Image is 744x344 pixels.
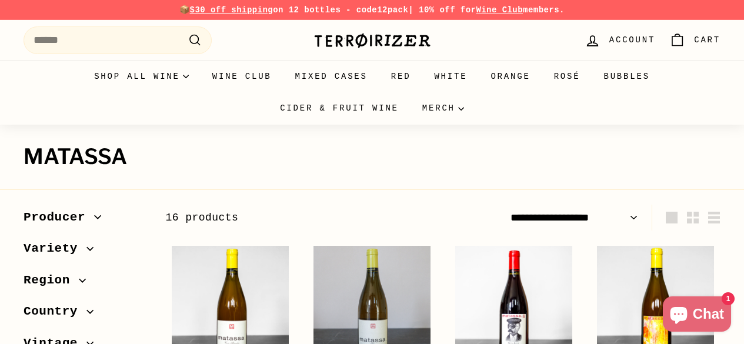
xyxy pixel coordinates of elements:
[694,34,720,46] span: Cart
[659,296,735,335] inbox-online-store-chat: Shopify online store chat
[268,92,411,124] a: Cider & Fruit Wine
[609,34,655,46] span: Account
[190,5,273,15] span: $30 off shipping
[24,268,146,299] button: Region
[592,61,661,92] a: Bubbles
[24,270,79,290] span: Region
[24,4,720,16] p: 📦 on 12 bottles - code | 10% off for members.
[24,299,146,330] button: Country
[82,61,201,92] summary: Shop all wine
[24,208,94,228] span: Producer
[479,61,542,92] a: Orange
[578,23,662,58] a: Account
[476,5,523,15] a: Wine Club
[24,239,86,259] span: Variety
[379,61,423,92] a: Red
[542,61,592,92] a: Rosé
[165,209,443,226] div: 16 products
[422,61,479,92] a: White
[24,205,146,236] button: Producer
[283,61,379,92] a: Mixed Cases
[24,145,720,169] h1: Matassa
[662,23,728,58] a: Cart
[24,302,86,322] span: Country
[24,236,146,268] button: Variety
[411,92,476,124] summary: Merch
[201,61,283,92] a: Wine Club
[377,5,408,15] strong: 12pack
